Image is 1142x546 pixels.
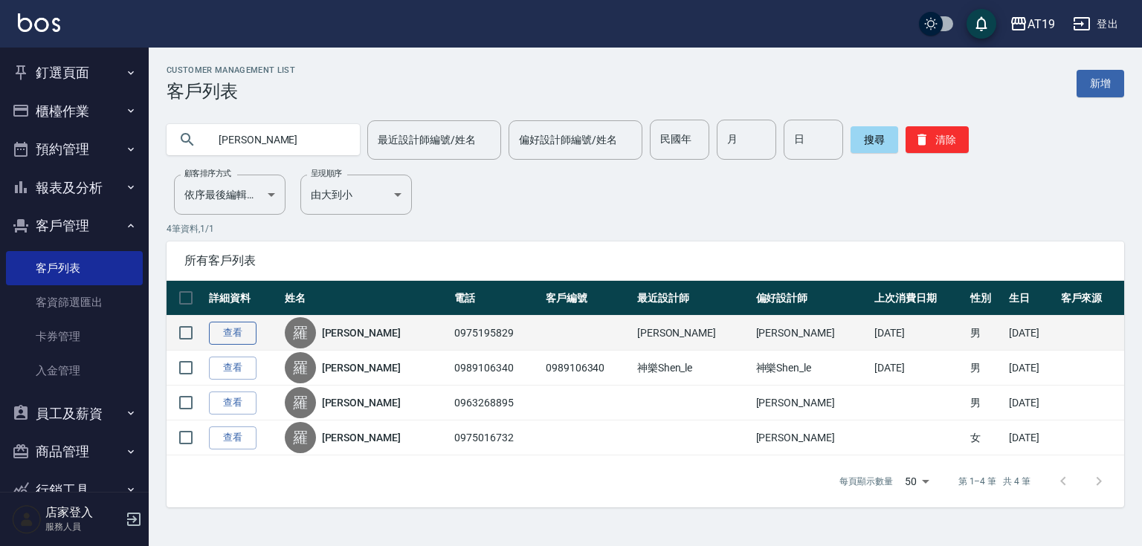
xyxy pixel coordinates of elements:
[752,281,871,316] th: 偏好設計師
[967,386,1005,420] td: 男
[851,126,898,153] button: 搜尋
[967,420,1005,455] td: 女
[633,316,752,351] td: [PERSON_NAME]
[209,322,257,345] a: 查看
[6,394,143,433] button: 員工及薪資
[1005,420,1057,455] td: [DATE]
[6,471,143,510] button: 行銷工具
[209,357,257,380] a: 查看
[967,281,1005,316] th: 性別
[6,251,143,285] a: 客戶列表
[906,126,969,153] button: 清除
[205,281,281,316] th: 詳細資料
[174,175,285,215] div: 依序最後編輯時間
[839,475,893,488] p: 每頁顯示數量
[208,120,348,160] input: 搜尋關鍵字
[451,351,542,386] td: 0989106340
[1005,351,1057,386] td: [DATE]
[6,285,143,319] a: 客資篩選匯出
[1005,386,1057,420] td: [DATE]
[18,13,60,32] img: Logo
[167,81,295,102] h3: 客戶列表
[451,316,542,351] td: 0975195829
[752,316,871,351] td: [PERSON_NAME]
[167,222,1124,235] p: 4 筆資料, 1 / 1
[6,130,143,169] button: 預約管理
[209,391,257,415] a: 查看
[285,317,316,348] div: 羅
[958,475,1030,488] p: 第 1–4 筆 共 4 筆
[451,281,542,316] th: 電話
[542,281,633,316] th: 客戶編號
[967,9,996,39] button: save
[967,351,1005,386] td: 男
[322,360,401,375] a: [PERSON_NAME]
[1005,316,1057,351] td: [DATE]
[1004,9,1061,39] button: AT19
[752,386,871,420] td: [PERSON_NAME]
[967,316,1005,351] td: 男
[6,432,143,471] button: 商品管理
[300,175,412,215] div: 由大到小
[752,351,871,386] td: 神樂Shen_le
[1067,10,1124,38] button: 登出
[167,65,295,75] h2: Customer Management List
[6,53,143,92] button: 釘選頁面
[209,426,257,449] a: 查看
[45,505,121,520] h5: 店家登入
[6,92,143,131] button: 櫃檯作業
[12,504,42,534] img: Person
[6,207,143,245] button: 客戶管理
[633,351,752,386] td: 神樂Shen_le
[6,169,143,207] button: 報表及分析
[184,168,231,179] label: 顧客排序方式
[451,420,542,455] td: 0975016732
[542,351,633,386] td: 0989106340
[871,281,967,316] th: 上次消費日期
[285,387,316,418] div: 羅
[1028,15,1055,33] div: AT19
[1077,70,1124,97] a: 新增
[322,395,401,410] a: [PERSON_NAME]
[184,253,1106,268] span: 所有客戶列表
[281,281,451,316] th: 姓名
[285,422,316,453] div: 羅
[6,319,143,354] a: 卡券管理
[451,386,542,420] td: 0963268895
[1005,281,1057,316] th: 生日
[871,351,967,386] td: [DATE]
[633,281,752,316] th: 最近設計師
[311,168,342,179] label: 呈現順序
[899,461,935,501] div: 50
[871,316,967,351] td: [DATE]
[6,354,143,388] a: 入金管理
[45,520,121,533] p: 服務人員
[752,420,871,455] td: [PERSON_NAME]
[322,325,401,340] a: [PERSON_NAME]
[285,352,316,383] div: 羅
[1057,281,1124,316] th: 客戶來源
[322,430,401,445] a: [PERSON_NAME]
